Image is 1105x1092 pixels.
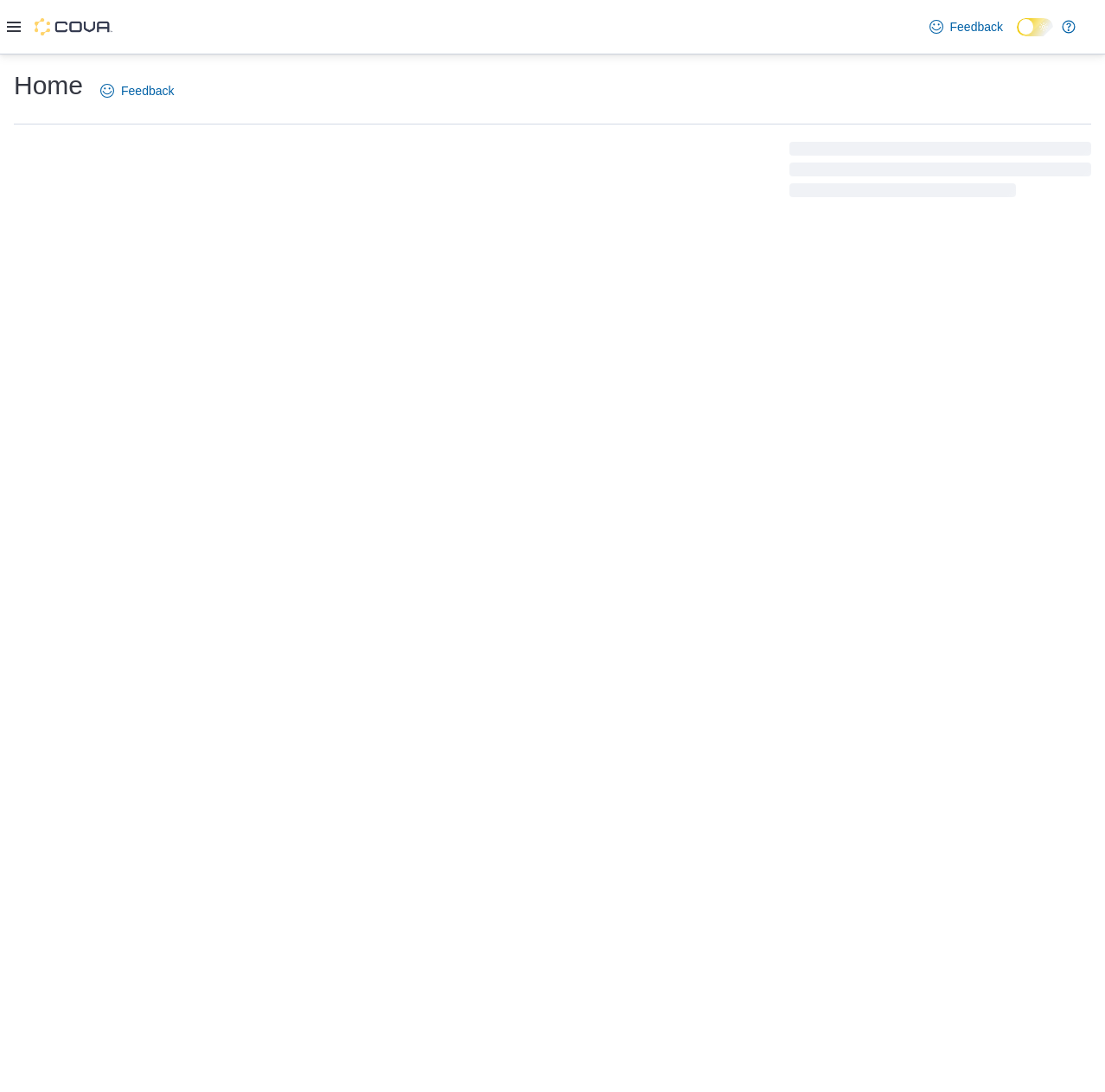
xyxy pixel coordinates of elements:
a: Feedback [923,10,1010,44]
span: Feedback [121,82,174,99]
span: Feedback [950,18,1003,35]
span: Dark Mode [1017,36,1018,37]
input: Dark Mode [1017,18,1053,36]
a: Feedback [93,73,181,108]
img: Cova [35,18,112,35]
h1: Home [14,68,83,103]
span: Loading [789,145,1091,201]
